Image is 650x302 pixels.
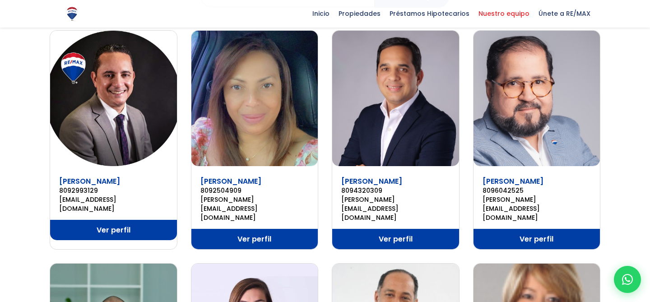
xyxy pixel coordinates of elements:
span: Inicio [308,7,334,20]
span: Nuestro equipo [474,7,534,20]
a: [PERSON_NAME] [341,176,402,186]
span: Préstamos Hipotecarios [385,7,474,20]
a: [PERSON_NAME][EMAIL_ADDRESS][DOMAIN_NAME] [200,195,309,222]
img: Aida Franco [191,31,318,166]
a: Ver perfil [474,229,600,249]
span: Propiedades [334,7,385,20]
a: 8092993129 [59,186,168,195]
a: [PERSON_NAME] [59,176,120,186]
img: Alberto Bogaert [332,31,459,166]
a: [PERSON_NAME][EMAIL_ADDRESS][DOMAIN_NAME] [483,195,591,222]
a: 8092504909 [200,186,309,195]
a: 8096042525 [483,186,591,195]
a: 8094320309 [341,186,450,195]
a: [PERSON_NAME][EMAIL_ADDRESS][DOMAIN_NAME] [341,195,450,222]
img: Alberto Francis [474,31,600,166]
a: Ver perfil [50,220,177,240]
a: [EMAIL_ADDRESS][DOMAIN_NAME] [59,195,168,213]
img: Logo de REMAX [64,6,80,22]
span: Únete a RE/MAX [534,7,595,20]
img: Abrahan Batista [50,31,177,166]
a: [PERSON_NAME] [483,176,543,186]
a: Ver perfil [191,229,318,249]
a: Ver perfil [332,229,459,249]
a: [PERSON_NAME] [200,176,261,186]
